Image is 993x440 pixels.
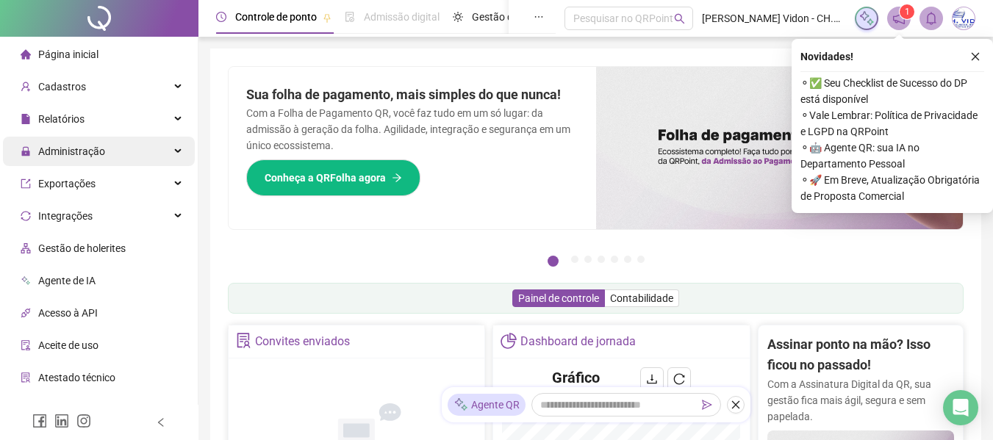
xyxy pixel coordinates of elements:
[472,11,546,23] span: Gestão de férias
[702,10,846,26] span: [PERSON_NAME] Vidon - CH.VIDON ESP, SERV. E EQUIP. FERROVIÁRIO
[38,210,93,222] span: Integrações
[345,12,355,22] span: file-done
[970,51,981,62] span: close
[255,329,350,354] div: Convites enviados
[943,390,978,425] div: Open Intercom Messenger
[552,367,600,388] h4: Gráfico
[235,11,317,23] span: Controle de ponto
[646,373,658,385] span: download
[38,372,115,383] span: Atestado técnico
[731,400,741,410] span: close
[858,10,875,26] img: sparkle-icon.fc2bf0ac1784a2077858766a79e2daf3.svg
[76,414,91,428] span: instagram
[38,48,98,60] span: Página inicial
[21,49,31,59] span: home
[800,75,984,107] span: ⚬ ✅ Seu Checklist de Sucesso do DP está disponível
[571,256,578,263] button: 2
[534,12,544,22] span: ellipsis
[767,376,954,425] p: Com a Assinatura Digital da QR, sua gestão fica mais ágil, segura e sem papelada.
[21,372,31,383] span: solution
[674,13,685,24] span: search
[21,114,31,124] span: file
[900,4,914,19] sup: 1
[767,334,954,376] h2: Assinar ponto na mão? Isso ficou no passado!
[548,256,559,267] button: 1
[596,67,964,229] img: banner%2F8d14a306-6205-4263-8e5b-06e9a85ad873.png
[800,48,853,65] span: Novidades !
[637,256,645,263] button: 7
[454,397,468,413] img: sparkle-icon.fc2bf0ac1784a2077858766a79e2daf3.svg
[246,105,578,154] p: Com a Folha de Pagamento QR, você faz tudo em um só lugar: da admissão à geração da folha. Agilid...
[448,394,526,416] div: Agente QR
[800,140,984,172] span: ⚬ 🤖 Agente QR: sua IA no Departamento Pessoal
[38,307,98,319] span: Acesso à API
[584,256,592,263] button: 3
[624,256,631,263] button: 6
[953,7,975,29] img: 30584
[364,11,440,23] span: Admissão digital
[216,12,226,22] span: clock-circle
[905,7,910,17] span: 1
[323,13,331,22] span: pushpin
[21,82,31,92] span: user-add
[702,400,712,410] span: send
[246,159,420,196] button: Conheça a QRFolha agora
[21,308,31,318] span: api
[246,84,578,105] h2: Sua folha de pagamento, mais simples do que nunca!
[673,373,685,385] span: reload
[453,12,463,22] span: sun
[610,292,673,304] span: Contabilidade
[38,404,104,416] span: Gerar QRCode
[265,170,386,186] span: Conheça a QRFolha agora
[892,12,906,25] span: notification
[38,242,126,254] span: Gestão de holerites
[21,243,31,253] span: apartment
[156,417,166,428] span: left
[21,178,31,189] span: export
[501,333,516,348] span: pie-chart
[38,339,98,351] span: Aceite de uso
[925,12,938,25] span: bell
[38,145,105,157] span: Administração
[392,173,402,183] span: arrow-right
[598,256,605,263] button: 4
[800,172,984,204] span: ⚬ 🚀 Em Breve, Atualização Obrigatória de Proposta Comercial
[21,146,31,156] span: lock
[38,81,86,93] span: Cadastros
[611,256,618,263] button: 5
[38,275,96,286] span: Agente de IA
[38,113,85,125] span: Relatórios
[32,414,47,428] span: facebook
[800,107,984,140] span: ⚬ Vale Lembrar: Política de Privacidade e LGPD na QRPoint
[21,211,31,221] span: sync
[38,178,96,190] span: Exportações
[520,329,636,354] div: Dashboard de jornada
[21,340,31,350] span: audit
[54,414,69,428] span: linkedin
[236,333,251,348] span: solution
[518,292,599,304] span: Painel de controle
